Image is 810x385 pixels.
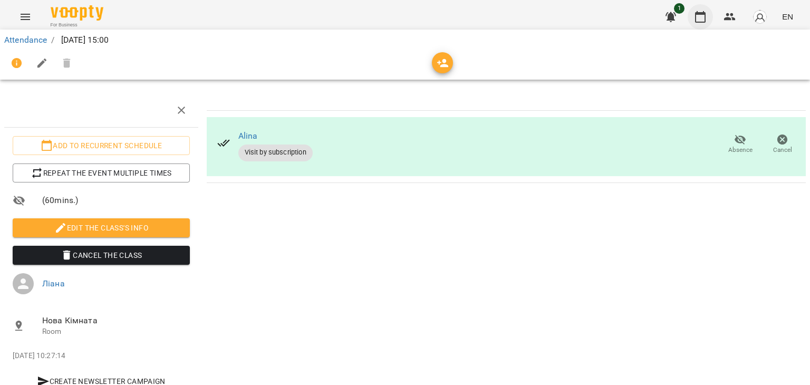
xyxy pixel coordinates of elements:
button: Edit the class's Info [13,218,190,237]
button: Cancel [761,130,804,159]
img: avatar_s.png [753,9,767,24]
a: Ліана [42,278,65,288]
p: Room [42,326,190,337]
p: [DATE] 15:00 [59,34,109,46]
li: / [51,34,54,46]
a: Attendance [4,35,47,45]
span: ( 60 mins. ) [42,194,190,207]
span: EN [782,11,793,22]
span: Visit by subscription [238,148,313,157]
button: Cancel the class [13,246,190,265]
button: Menu [13,4,38,30]
span: Cancel the class [21,249,181,262]
img: Voopty Logo [51,5,103,21]
span: Absence [728,146,753,155]
button: Absence [719,130,761,159]
span: 1 [674,3,684,14]
a: Alina [238,131,258,141]
nav: breadcrumb [4,34,806,46]
span: For Business [51,22,103,28]
button: Add to recurrent schedule [13,136,190,155]
span: Repeat the event multiple times [21,167,181,179]
span: Cancel [773,146,792,155]
p: [DATE] 10:27:14 [13,351,190,361]
button: Repeat the event multiple times [13,163,190,182]
span: Add to recurrent schedule [21,139,181,152]
button: EN [778,7,797,26]
span: Edit the class's Info [21,222,181,234]
span: Нова Кімната [42,314,190,327]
